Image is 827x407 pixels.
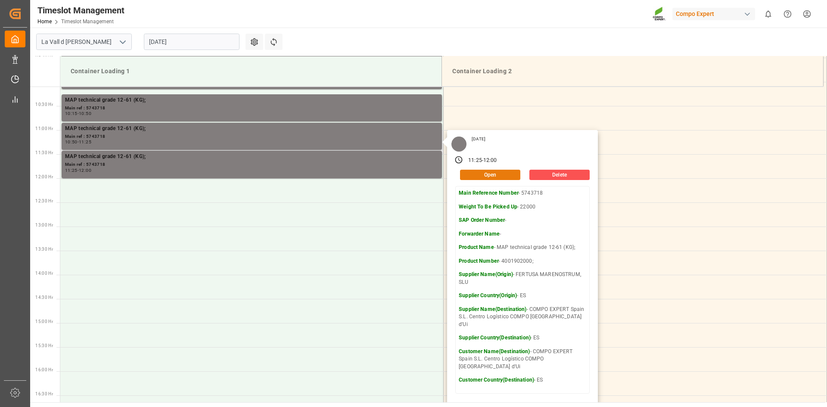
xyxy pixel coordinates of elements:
strong: Supplier Country(Origin) [459,292,517,298]
a: Home [37,19,52,25]
span: 10:30 Hr [35,102,53,107]
div: MAP technical grade 12-61 (KG); [65,96,438,105]
input: Type to search/select [36,34,132,50]
strong: Product Name [459,244,494,250]
span: 14:30 Hr [35,295,53,300]
div: 12:00 [79,168,91,172]
button: Compo Expert [672,6,759,22]
span: 13:30 Hr [35,247,53,252]
button: show 0 new notifications [759,4,778,24]
button: Open [460,170,520,180]
strong: SAP Order Number [459,217,505,223]
div: 11:25 [79,140,91,144]
strong: Customer Name(Destination) [459,348,530,354]
div: Container Loading 2 [449,63,816,79]
div: Timeslot Management [37,4,124,17]
span: 14:00 Hr [35,271,53,276]
span: 15:30 Hr [35,343,53,348]
div: 12:00 [483,157,497,165]
p: - 5743718 [459,190,586,197]
p: - ES [459,376,586,384]
span: 16:00 Hr [35,367,53,372]
div: 11:25 [468,157,482,165]
div: - [78,140,79,144]
span: 13:00 Hr [35,223,53,227]
div: 10:15 [65,112,78,115]
p: - COMPO EXPERT Spain S.L. Centro Logístico COMPO [GEOGRAPHIC_DATA] d'Ui [459,306,586,329]
p: - 22000 [459,203,586,211]
button: Help Center [778,4,797,24]
img: Screenshot%202023-09-29%20at%2010.02.21.png_1712312052.png [653,6,666,22]
p: - ES [459,292,586,300]
div: Compo Expert [672,8,755,20]
input: DD.MM.YYYY [144,34,239,50]
div: - [482,157,483,165]
p: - 4001902000; [459,258,586,265]
span: 15:00 Hr [35,319,53,324]
span: 16:30 Hr [35,391,53,396]
div: MAP technical grade 12-61 (KG); [65,152,438,161]
span: 12:30 Hr [35,199,53,203]
span: 11:30 Hr [35,150,53,155]
strong: Product Number [459,258,499,264]
p: - [459,217,586,224]
div: MAP technical grade 12-61 (KG); [65,124,438,133]
strong: Customer Country(Destination) [459,377,534,383]
strong: Forwarder Name [459,231,500,237]
strong: Supplier Country(Destination) [459,335,531,341]
div: Main ref : 5743718 [65,105,438,112]
button: open menu [116,35,129,49]
span: 12:00 Hr [35,174,53,179]
strong: Supplier Name(Origin) [459,271,513,277]
strong: Supplier Name(Destination) [459,306,526,312]
div: Main ref : 5743718 [65,161,438,168]
p: - COMPO EXPERT Spain S.L. Centro Logístico COMPO [GEOGRAPHIC_DATA] d'Ui [459,348,586,371]
div: 10:50 [65,140,78,144]
p: - MAP technical grade 12-61 (KG); [459,244,586,252]
p: - [459,230,586,238]
p: - FERTUSA MARENOSTRUM, SLU [459,271,586,286]
button: Delete [529,170,590,180]
div: [DATE] [469,136,488,142]
div: Container Loading 1 [67,63,435,79]
div: 11:25 [65,168,78,172]
div: Main ref : 5743718 [65,133,438,140]
strong: Main Reference Number [459,190,519,196]
div: - [78,112,79,115]
span: 11:00 Hr [35,126,53,131]
p: - ES [459,334,586,342]
strong: Weight To Be Picked Up [459,204,517,210]
div: - [78,168,79,172]
div: 10:50 [79,112,91,115]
